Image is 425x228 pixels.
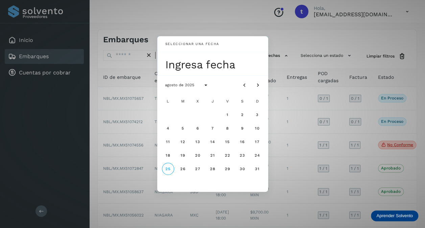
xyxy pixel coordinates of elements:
button: agosto de 2025 [159,79,200,91]
button: martes, 12 de agosto de 2025 [177,136,189,148]
button: martes, 26 de agosto de 2025 [177,163,189,175]
button: sábado, 30 de agosto de 2025 [236,163,249,175]
div: Aprender Solvento [371,210,418,221]
button: sábado, 2 de agosto de 2025 [236,109,249,121]
span: 21 [210,153,215,158]
span: 4 [166,126,169,131]
button: Mes siguiente [252,79,264,91]
span: 29 [225,166,230,171]
button: miércoles, 27 de agosto de 2025 [192,163,204,175]
button: sábado, 9 de agosto de 2025 [236,122,249,134]
span: 17 [255,139,260,144]
span: 5 [181,126,184,131]
button: miércoles, 6 de agosto de 2025 [192,122,204,134]
span: 31 [255,166,260,171]
span: agosto de 2025 [165,83,194,87]
span: 19 [180,153,185,158]
span: 7 [211,126,214,131]
button: viernes, 22 de agosto de 2025 [221,149,234,161]
button: miércoles, 20 de agosto de 2025 [192,149,204,161]
span: 27 [195,166,200,171]
span: 30 [239,166,245,171]
span: 20 [195,153,200,158]
span: 14 [210,139,215,144]
button: jueves, 14 de agosto de 2025 [207,136,219,148]
span: 22 [225,153,230,158]
button: lunes, 4 de agosto de 2025 [162,122,174,134]
div: J [206,94,219,108]
button: martes, 5 de agosto de 2025 [177,122,189,134]
span: 24 [254,153,260,158]
button: jueves, 28 de agosto de 2025 [207,163,219,175]
span: 25 [165,166,171,171]
span: 2 [241,112,244,117]
div: V [221,94,234,108]
button: miércoles, 13 de agosto de 2025 [192,136,204,148]
span: 26 [180,166,186,171]
span: 3 [256,112,259,117]
button: viernes, 1 de agosto de 2025 [221,109,234,121]
button: Seleccionar año [200,79,212,91]
button: domingo, 10 de agosto de 2025 [251,122,263,134]
div: S [236,94,249,108]
span: 16 [240,139,245,144]
span: 23 [239,153,245,158]
div: M [176,94,190,108]
p: Aprender Solvento [376,213,413,219]
span: 6 [196,126,199,131]
button: viernes, 15 de agosto de 2025 [221,136,234,148]
button: jueves, 21 de agosto de 2025 [207,149,219,161]
span: 9 [241,126,244,131]
span: 12 [180,139,185,144]
button: Mes anterior [238,79,251,91]
span: 28 [210,166,215,171]
button: viernes, 29 de agosto de 2025 [221,163,234,175]
span: 1 [226,112,229,117]
button: lunes, 11 de agosto de 2025 [162,136,174,148]
div: Ingresa fecha [165,58,264,71]
button: domingo, 17 de agosto de 2025 [251,136,263,148]
button: domingo, 24 de agosto de 2025 [251,149,263,161]
button: jueves, 7 de agosto de 2025 [207,122,219,134]
span: 13 [195,139,200,144]
button: domingo, 31 de agosto de 2025 [251,163,263,175]
button: viernes, 8 de agosto de 2025 [221,122,234,134]
span: 10 [255,126,260,131]
button: sábado, 23 de agosto de 2025 [236,149,249,161]
button: sábado, 16 de agosto de 2025 [236,136,249,148]
span: 18 [165,153,170,158]
button: domingo, 3 de agosto de 2025 [251,109,263,121]
button: martes, 19 de agosto de 2025 [177,149,189,161]
span: 15 [225,139,230,144]
div: L [161,94,175,108]
div: D [251,94,264,108]
button: lunes, 18 de agosto de 2025 [162,149,174,161]
span: 8 [226,126,229,131]
div: X [191,94,205,108]
div: Seleccionar una fecha [165,42,219,47]
button: Hoy, lunes, 25 de agosto de 2025 [162,163,174,175]
span: 11 [166,139,170,144]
